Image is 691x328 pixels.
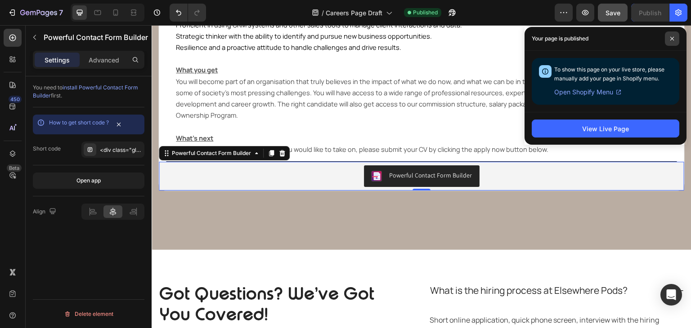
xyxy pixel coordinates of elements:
div: Powerful Contact Form Builder [18,124,101,132]
span: Careers Page Draft [326,8,382,18]
div: Powerful Contact Form Builder [238,146,321,155]
div: Align [33,206,58,218]
button: Delete element [33,307,144,321]
div: Open Intercom Messenger [660,284,682,306]
span: install Powerful Contact Form Builder [33,84,138,99]
span: If this sounds like a challenge that you would like to take on, please submit your CV by clicking... [24,120,397,129]
button: 7 [4,4,67,22]
div: Undo/Redo [170,4,206,22]
button: Save [598,4,628,22]
div: Short code [33,145,61,153]
button: Powerful Contact Form Builder [212,140,328,162]
img: COmlwLH0lu8CEAE=.png [220,146,230,156]
span: / [322,8,324,18]
p: What is the hiring process at Elsewhere Pods? [278,258,476,273]
u: velocity [446,63,470,72]
a: How to get short code ? [49,119,109,126]
span: Published [413,9,438,17]
p: Got Questions? We’ve Got You Covered! [8,258,255,299]
div: Beta [7,164,22,172]
div: Open app [76,177,101,185]
div: You need to first. [33,84,144,100]
div: 450 [9,96,22,103]
div: View Live Page [582,124,629,133]
div: Delete element [64,309,113,319]
div: <div class="globo-formbuilder" data-id="MTI3ODI1"></div> [100,146,142,154]
button: Publish [631,4,669,22]
u: What’s next [24,108,62,117]
p: Advanced [89,55,119,65]
div: Publish [639,8,661,18]
p: Your page is published [532,34,588,43]
p: Settings [45,55,70,65]
span: Open Shopify Menu [554,87,613,98]
iframe: Design area [152,25,691,328]
p: 7 [59,7,63,18]
span: Save [606,9,620,17]
p: Powerful Contact Form Builder [44,32,148,43]
p: Short online application, quick phone screen, interview with the hiring manager, practical task o... [278,289,532,322]
span: To show this page on your live store, please manually add your page in Shopify menu. [554,66,664,82]
button: Open app [33,173,144,189]
button: View Live Page [532,120,679,137]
